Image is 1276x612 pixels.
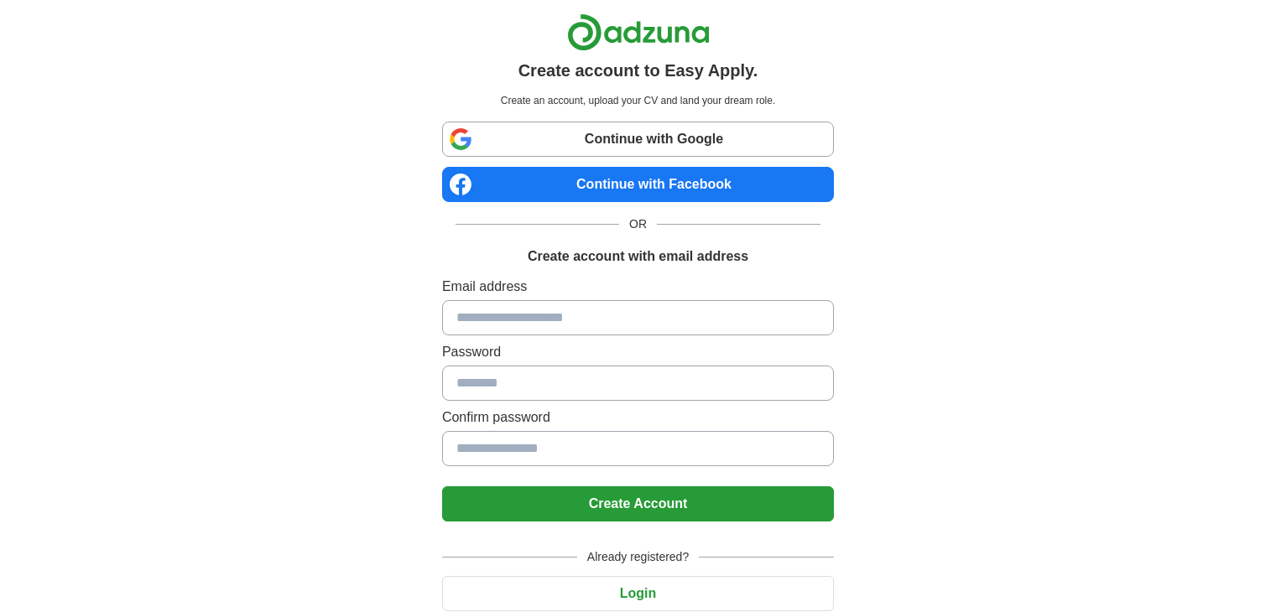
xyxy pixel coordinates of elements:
a: Continue with Facebook [442,167,834,202]
h1: Create account with email address [528,246,748,267]
label: Password [442,342,834,362]
label: Confirm password [442,407,834,428]
button: Login [442,576,834,611]
a: Login [442,586,834,600]
a: Continue with Google [442,122,834,157]
img: Adzuna logo [567,13,710,51]
span: OR [619,215,657,233]
button: Create Account [442,486,834,521]
span: Already registered? [577,548,699,566]
label: Email address [442,277,834,297]
h1: Create account to Easy Apply. [518,58,758,83]
p: Create an account, upload your CV and land your dream role. [445,93,831,108]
